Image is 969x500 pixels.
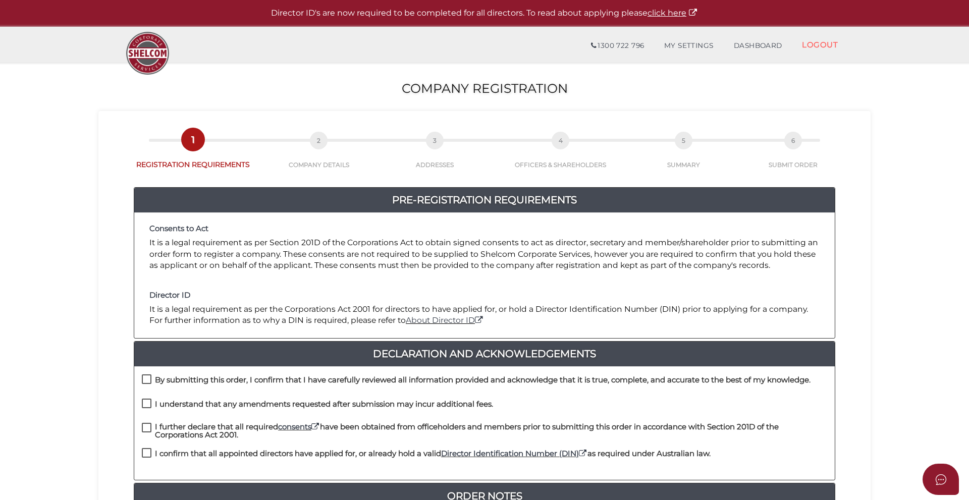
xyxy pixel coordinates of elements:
p: Director ID's are now required to be completed for all directors. To read about applying please [25,8,944,19]
a: 2COMPANY DETAILS [262,143,376,169]
a: Declaration And Acknowledgements [134,346,835,362]
h4: I understand that any amendments requested after submission may incur additional fees. [155,400,493,409]
a: click here [648,8,698,18]
a: MY SETTINGS [654,36,724,56]
a: LOGOUT [792,34,848,55]
span: 5 [675,132,692,149]
a: 3ADDRESSES [375,143,494,169]
button: Open asap [923,464,959,495]
a: 1300 722 796 [581,36,654,56]
a: 5SUMMARY [627,143,741,169]
a: consents [278,422,320,431]
h4: By submitting this order, I confirm that I have carefully reviewed all information provided and a... [155,376,811,384]
span: 3 [426,132,444,149]
a: DASHBOARD [724,36,792,56]
a: Director Identification Number (DIN) [441,449,587,458]
a: 1REGISTRATION REQUIREMENTS [124,142,262,170]
span: 4 [552,132,569,149]
h4: Consents to Act [149,225,820,233]
span: 6 [784,132,802,149]
h4: I further declare that all required have been obtained from officeholders and members prior to su... [155,423,827,439]
a: Pre-Registration Requirements [134,192,835,208]
p: It is a legal requirement as per Section 201D of the Corporations Act to obtain signed consents t... [149,237,820,271]
a: About Director ID [406,315,484,325]
a: 4OFFICERS & SHAREHOLDERS [494,143,627,169]
a: 6SUBMIT ORDER [740,143,845,169]
img: Logo [121,27,174,80]
h4: I confirm that all appointed directors have applied for, or already hold a valid as required unde... [155,450,711,458]
p: It is a legal requirement as per the Corporations Act 2001 for directors to have applied for, or ... [149,304,820,326]
span: 1 [184,131,202,148]
h4: Director ID [149,291,820,300]
span: 2 [310,132,328,149]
